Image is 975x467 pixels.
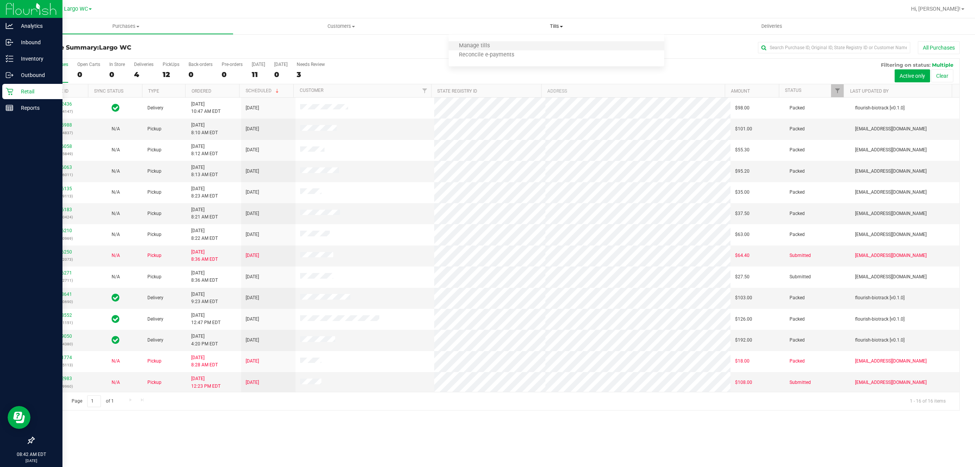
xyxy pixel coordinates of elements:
div: 11 [252,70,265,79]
button: All Purchases [918,41,960,54]
span: [EMAIL_ADDRESS][DOMAIN_NAME] [855,252,927,259]
span: flourish-biotrack [v0.1.0] [855,337,905,344]
span: Page of 1 [65,395,120,407]
span: [DATE] 8:36 AM EDT [191,249,218,263]
span: Delivery [147,104,163,112]
span: flourish-biotrack [v0.1.0] [855,294,905,302]
span: [EMAIL_ADDRESS][DOMAIN_NAME] [855,273,927,281]
div: 0 [222,70,243,79]
span: [DATE] [246,125,259,133]
span: Pickup [147,189,161,196]
p: Analytics [13,21,59,30]
a: Sync Status [94,88,123,94]
p: 08:42 AM EDT [3,451,59,458]
span: [DATE] [246,231,259,238]
span: [DATE] [246,379,259,386]
input: 1 [87,395,101,407]
span: [EMAIL_ADDRESS][DOMAIN_NAME] [855,189,927,196]
button: N/A [112,210,120,217]
span: flourish-biotrack [v0.1.0] [855,104,905,112]
a: 11811774 [51,355,72,360]
input: Search Purchase ID, Original ID, State Registry ID or Customer Name... [758,42,910,53]
p: Inventory [13,54,59,63]
span: [DATE] 8:13 AM EDT [191,164,218,178]
a: Scheduled [246,88,280,93]
span: $55.30 [735,146,750,154]
span: [EMAIL_ADDRESS][DOMAIN_NAME] [855,358,927,365]
span: Not Applicable [112,232,120,237]
span: Multiple [932,62,953,68]
span: Pickup [147,231,161,238]
span: Packed [790,316,805,323]
div: 0 [77,70,100,79]
span: Largo WC [99,44,131,51]
div: [DATE] [274,62,288,67]
span: Pickup [147,210,161,217]
p: Reports [13,103,59,112]
button: N/A [112,146,120,154]
span: $98.00 [735,104,750,112]
span: Not Applicable [112,189,120,195]
span: Packed [790,146,805,154]
div: 0 [189,70,213,79]
span: [DATE] [246,358,259,365]
a: Tills Manage tills Reconcile e-payments [449,18,664,34]
span: Pickup [147,168,161,175]
span: [DATE] 9:23 AM EDT [191,291,218,305]
span: In Sync [112,335,120,345]
button: N/A [112,231,120,238]
div: 4 [134,70,153,79]
a: State Registry ID [437,88,477,94]
span: [DATE] [246,316,259,323]
a: 11808552 [51,313,72,318]
a: Customer [300,88,323,93]
button: Active only [895,69,930,82]
span: [DATE] 8:23 AM EDT [191,185,218,200]
span: [EMAIL_ADDRESS][DOMAIN_NAME] [855,168,927,175]
button: N/A [112,168,120,175]
div: Back-orders [189,62,213,67]
span: Not Applicable [112,380,120,385]
span: Delivery [147,337,163,344]
a: Customers [233,18,449,34]
span: [DATE] 8:12 AM EDT [191,143,218,157]
a: 11816271 [51,270,72,276]
a: Last Updated By [850,88,889,94]
a: 11809050 [51,334,72,339]
span: Packed [790,337,805,344]
a: 11816183 [51,207,72,212]
a: Status [785,88,801,93]
inline-svg: Inventory [6,55,13,63]
span: Not Applicable [112,147,120,152]
span: Packed [790,210,805,217]
button: N/A [112,125,120,133]
inline-svg: Retail [6,88,13,95]
a: 11815988 [51,122,72,128]
div: In Store [109,62,125,67]
span: Not Applicable [112,211,120,216]
a: Deliveries [664,18,879,34]
span: Not Applicable [112,169,120,174]
span: [DATE] 12:23 PM EDT [191,375,221,390]
a: Filter [419,84,431,97]
span: 1 - 16 of 16 items [904,395,952,407]
span: $18.00 [735,358,750,365]
span: Packed [790,104,805,112]
span: Filtering on status: [881,62,930,68]
span: Delivery [147,294,163,302]
span: Pickup [147,252,161,259]
button: N/A [112,358,120,365]
button: N/A [112,189,120,196]
span: [DATE] [246,104,259,112]
div: 3 [297,70,325,79]
span: [DATE] 12:47 PM EDT [191,312,221,326]
inline-svg: Outbound [6,71,13,79]
span: [DATE] [246,146,259,154]
span: Delivery [147,316,163,323]
span: Not Applicable [112,274,120,279]
a: 11816058 [51,144,72,149]
div: 0 [109,70,125,79]
span: Customers [234,23,448,30]
span: Reconcile e-payments [449,52,524,58]
a: 11812436 [51,101,72,107]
